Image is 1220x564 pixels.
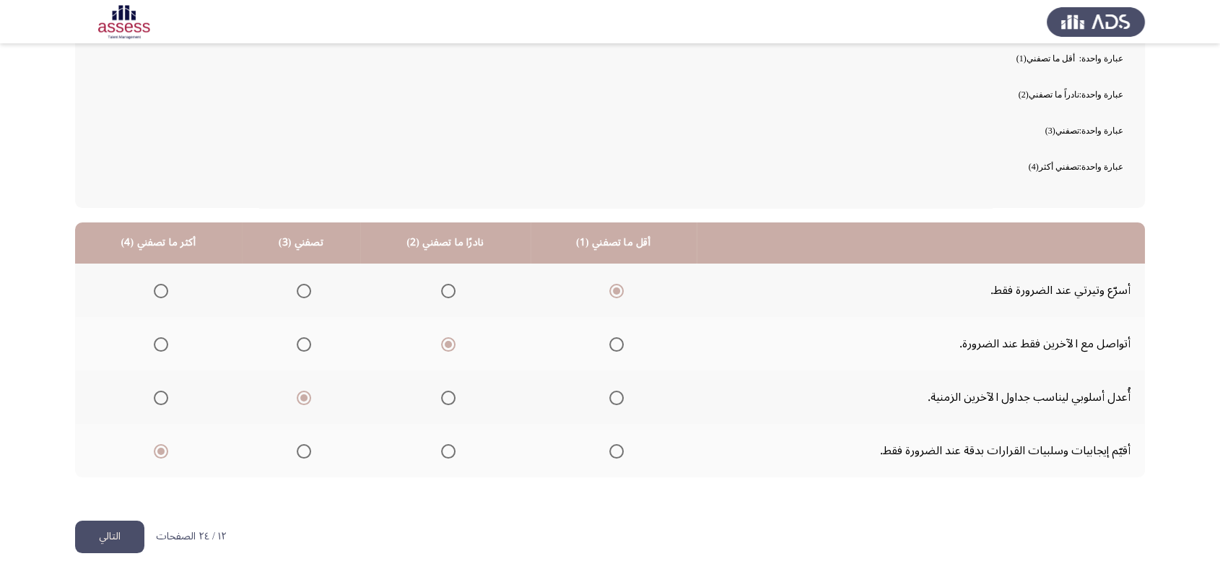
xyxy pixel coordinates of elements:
th: أقل ما تصفني (1) [531,222,697,264]
mat-radio-group: Select an option [291,385,311,409]
button: load next page [75,521,144,553]
th: أكثر ما تصفني (4) [75,222,242,264]
td: أسرّع وتيرتي عند الضرورة فقط. [697,264,1145,317]
td: أتواصل مع الآخرين فقط عند الضرورة. [697,317,1145,370]
mat-radio-group: Select an option [148,385,168,409]
mat-radio-group: Select an option [148,331,168,356]
span: عبارة واحدة [1081,126,1123,136]
span: عبارة واحدة [1081,162,1123,172]
span: (4) [1029,162,1039,172]
span: (1) [1016,53,1027,64]
th: نادرًا ما تصفني (2) [360,222,531,264]
span: عبارة واحدة: [1079,53,1123,64]
span: (2) [1019,90,1029,100]
span: : [1079,162,1081,172]
span: تصفني [1055,126,1079,136]
mat-radio-group: Select an option [148,278,168,303]
td: أُعدل أسلوبي ليناسب جداول الآخرين الزمنية. [697,370,1145,424]
mat-radio-group: Select an option [604,438,624,463]
mat-radio-group: Select an option [435,385,456,409]
mat-radio-group: Select an option [291,331,311,356]
img: Assess Talent Management logo [1047,1,1145,42]
td: أقيّم إيجابيات وسلبيات القرارات بدقة عند الضرورة فقط. [697,424,1145,477]
mat-radio-group: Select an option [148,438,168,463]
p: ١٢ / ٢٤ الصفحات [156,531,227,543]
mat-radio-group: Select an option [604,385,624,409]
span: (3) [1045,126,1055,136]
mat-radio-group: Select an option [291,278,311,303]
span: نادراً ما تصفني [1029,90,1079,100]
mat-radio-group: Select an option [291,438,311,463]
mat-radio-group: Select an option [604,331,624,356]
span: تصفني أكثر [1039,162,1079,172]
span: عبارة واحدة: [1079,90,1123,100]
mat-radio-group: Select an option [604,278,624,303]
mat-radio-group: Select an option [435,438,456,463]
mat-radio-group: Select an option [435,331,456,356]
span: أقل ما تصفني [1027,53,1075,64]
img: Assessment logo of Assess DISC [75,1,173,42]
th: تصفني (3) [242,222,360,264]
mat-radio-group: Select an option [435,278,456,303]
span: : [1079,126,1081,136]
